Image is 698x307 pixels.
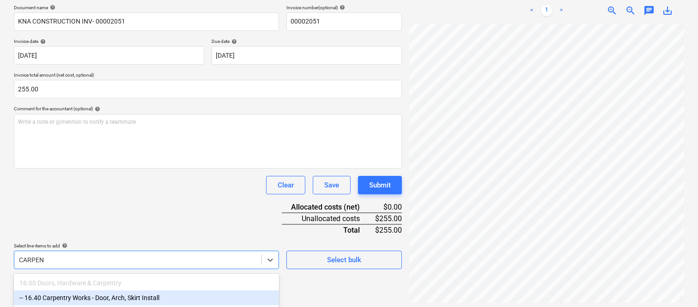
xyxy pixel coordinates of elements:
[286,5,402,11] div: Invoice number (optional)
[369,179,391,191] div: Submit
[14,5,279,11] div: Document name
[14,72,402,80] p: Invoice total amount (net cost, optional)
[230,39,237,44] span: help
[313,176,351,194] button: Save
[14,12,279,31] input: Document name
[327,254,361,266] div: Select bulk
[607,5,618,16] span: zoom_in
[526,5,537,16] a: Previous page
[38,39,46,44] span: help
[282,213,375,224] div: Unallocated costs
[541,5,552,16] a: Page 1 is your current page
[375,213,402,224] div: $255.00
[278,179,294,191] div: Clear
[662,5,673,16] span: save_alt
[14,46,204,65] input: Invoice date not specified
[14,38,204,44] div: Invoice date
[212,38,402,44] div: Due date
[286,251,402,269] button: Select bulk
[358,176,402,194] button: Submit
[14,243,279,249] div: Select line-items to add
[286,12,402,31] input: Invoice number
[282,224,375,235] div: Total
[60,243,67,248] span: help
[48,5,55,10] span: help
[14,106,402,112] div: Comment for the accountant (optional)
[212,46,402,65] input: Due date not specified
[375,224,402,235] div: $255.00
[14,276,279,290] div: 16.00 Doors, Hardware & Carpentry
[652,263,698,307] iframe: Chat Widget
[93,106,100,112] span: help
[338,5,345,10] span: help
[375,202,402,213] div: $0.00
[643,5,655,16] span: chat
[14,80,402,98] input: Invoice total amount (net cost, optional)
[556,5,567,16] a: Next page
[324,179,339,191] div: Save
[282,202,375,213] div: Allocated costs (net)
[625,5,636,16] span: zoom_out
[14,290,279,305] div: -- 16.40 Carpentry Works - Door, Arch, Skirt Install
[266,176,305,194] button: Clear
